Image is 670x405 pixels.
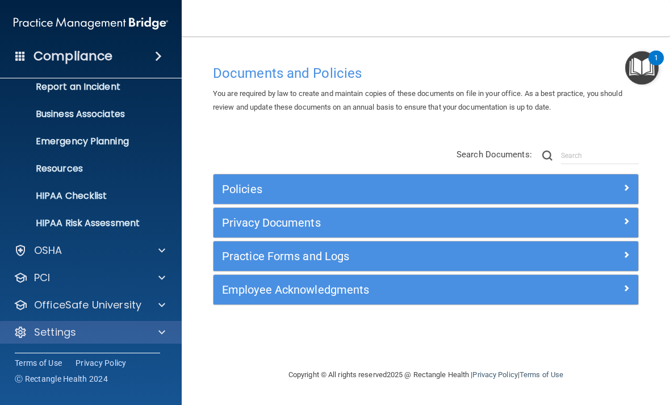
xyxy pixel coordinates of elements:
div: 1 [654,58,658,73]
p: Emergency Planning [7,136,162,147]
span: Ⓒ Rectangle Health 2024 [15,373,108,385]
p: Resources [7,163,162,174]
p: OfficeSafe University [34,298,141,312]
a: Privacy Policy [472,370,517,379]
p: OSHA [34,244,62,257]
a: PCI [14,271,165,285]
img: PMB logo [14,12,168,35]
p: HIPAA Checklist [7,190,162,202]
h5: Employee Acknowledgments [222,283,524,296]
h4: Compliance [33,48,112,64]
button: Open Resource Center, 1 new notification [625,51,659,85]
img: ic-search.3b580494.png [542,151,552,161]
h5: Policies [222,183,524,195]
input: Search [561,147,639,164]
p: HIPAA Risk Assessment [7,218,162,229]
p: Settings [34,325,76,339]
h5: Practice Forms and Logs [222,250,524,262]
p: Business Associates [7,108,162,120]
a: Employee Acknowledgments [222,281,630,299]
a: Practice Forms and Logs [222,247,630,265]
a: Terms of Use [15,357,62,369]
h4: Documents and Policies [213,66,639,81]
a: Settings [14,325,165,339]
a: OfficeSafe University [14,298,165,312]
h5: Privacy Documents [222,216,524,229]
span: Search Documents: [457,149,532,160]
a: OSHA [14,244,165,257]
a: Policies [222,180,630,198]
p: PCI [34,271,50,285]
p: Report an Incident [7,81,162,93]
a: Privacy Documents [222,214,630,232]
div: Copyright © All rights reserved 2025 @ Rectangle Health | | [219,357,633,393]
span: You are required by law to create and maintain copies of these documents on file in your office. ... [213,89,622,111]
a: Terms of Use [520,370,563,379]
a: Privacy Policy [76,357,127,369]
